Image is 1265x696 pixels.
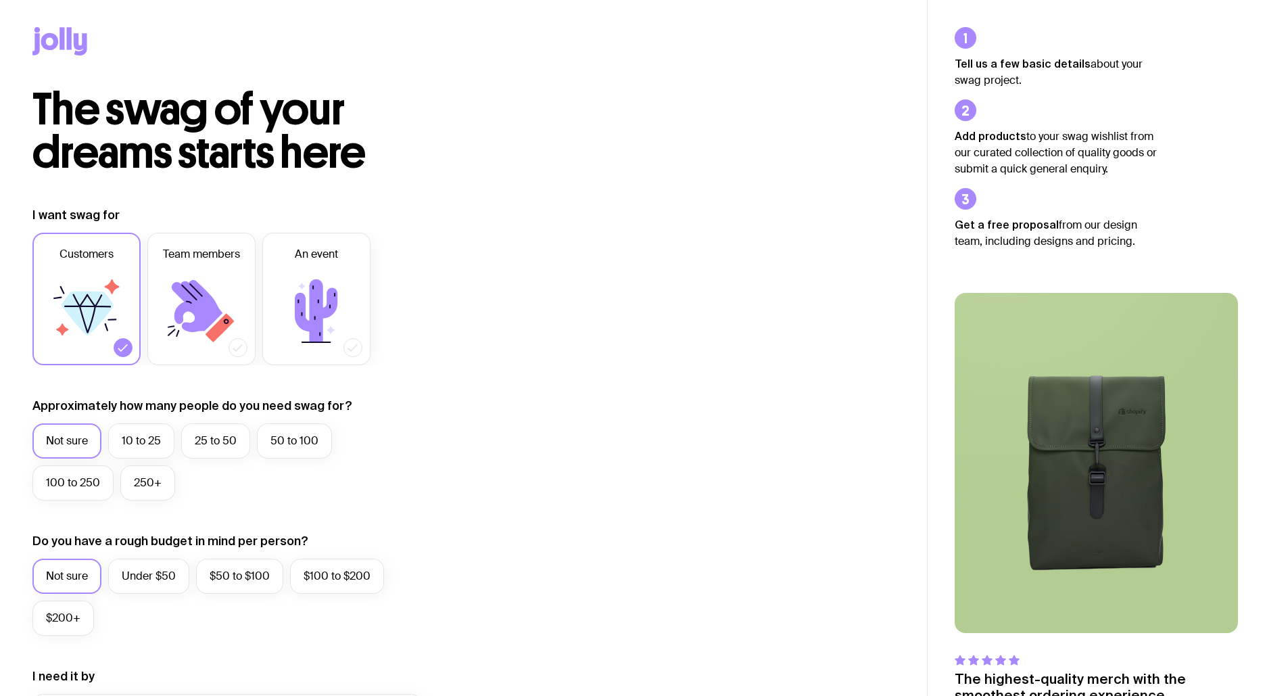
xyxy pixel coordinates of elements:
[955,128,1157,177] p: to your swag wishlist from our curated collection of quality goods or submit a quick general enqu...
[32,668,95,685] label: I need it by
[295,246,338,262] span: An event
[108,559,189,594] label: Under $50
[196,559,283,594] label: $50 to $100
[955,216,1157,250] p: from our design team, including designs and pricing.
[163,246,240,262] span: Team members
[32,465,114,501] label: 100 to 250
[59,246,114,262] span: Customers
[32,207,120,223] label: I want swag for
[290,559,384,594] label: $100 to $200
[955,57,1091,70] strong: Tell us a few basic details
[257,423,332,459] label: 50 to 100
[32,533,308,549] label: Do you have a rough budget in mind per person?
[32,398,352,414] label: Approximately how many people do you need swag for?
[120,465,175,501] label: 250+
[32,559,101,594] label: Not sure
[32,423,101,459] label: Not sure
[32,83,366,179] span: The swag of your dreams starts here
[955,55,1157,89] p: about your swag project.
[108,423,174,459] label: 10 to 25
[181,423,250,459] label: 25 to 50
[32,601,94,636] label: $200+
[955,218,1059,231] strong: Get a free proposal
[955,130,1026,142] strong: Add products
